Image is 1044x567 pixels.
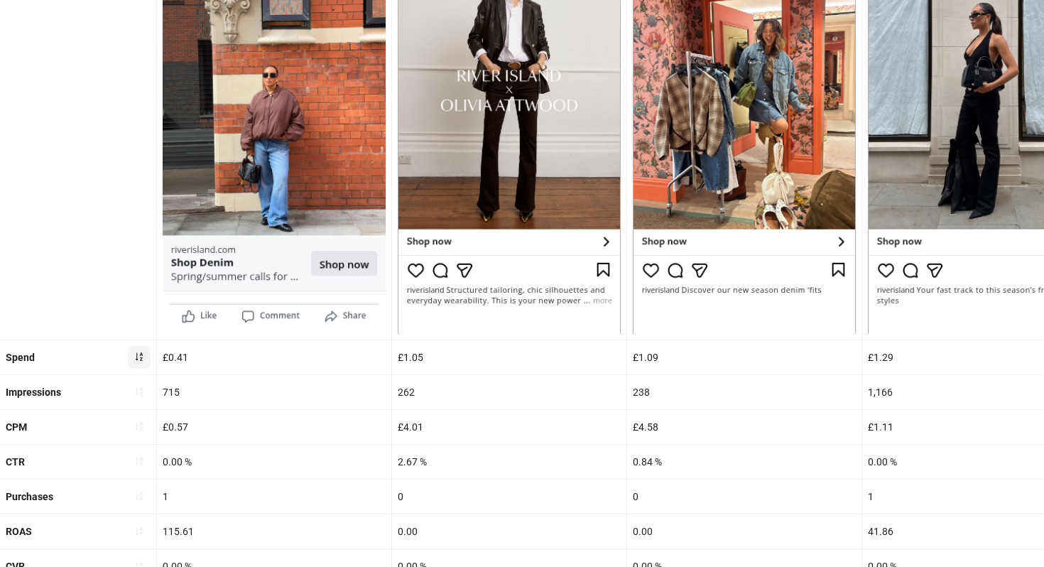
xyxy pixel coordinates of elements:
span: sort-ascending [134,421,144,431]
div: £0.57 [157,410,391,444]
b: CTR [6,456,25,468]
div: 2.67 % [392,445,626,479]
div: £0.41 [157,340,391,374]
div: 115.61 [157,514,391,549]
span: sort-ascending [134,387,144,396]
div: £4.01 [392,410,626,444]
div: 715 [157,375,391,409]
b: ROAS [6,526,32,537]
div: 1 [157,480,391,514]
div: 0.00 [392,514,626,549]
div: £1.05 [392,340,626,374]
span: sort-ascending [134,352,144,362]
div: 262 [392,375,626,409]
span: sort-ascending [134,491,144,501]
div: 0.00 % [157,445,391,479]
div: £4.58 [627,410,861,444]
div: £1.09 [627,340,861,374]
b: Impressions [6,387,61,398]
div: 0 [627,480,861,514]
div: 238 [627,375,861,409]
b: Spend [6,352,35,363]
b: Purchases [6,491,53,502]
b: CPM [6,421,27,433]
div: 0.84 % [627,445,861,479]
div: 0.00 [627,514,861,549]
div: 0 [392,480,626,514]
span: sort-ascending [134,456,144,466]
span: sort-ascending [134,526,144,536]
